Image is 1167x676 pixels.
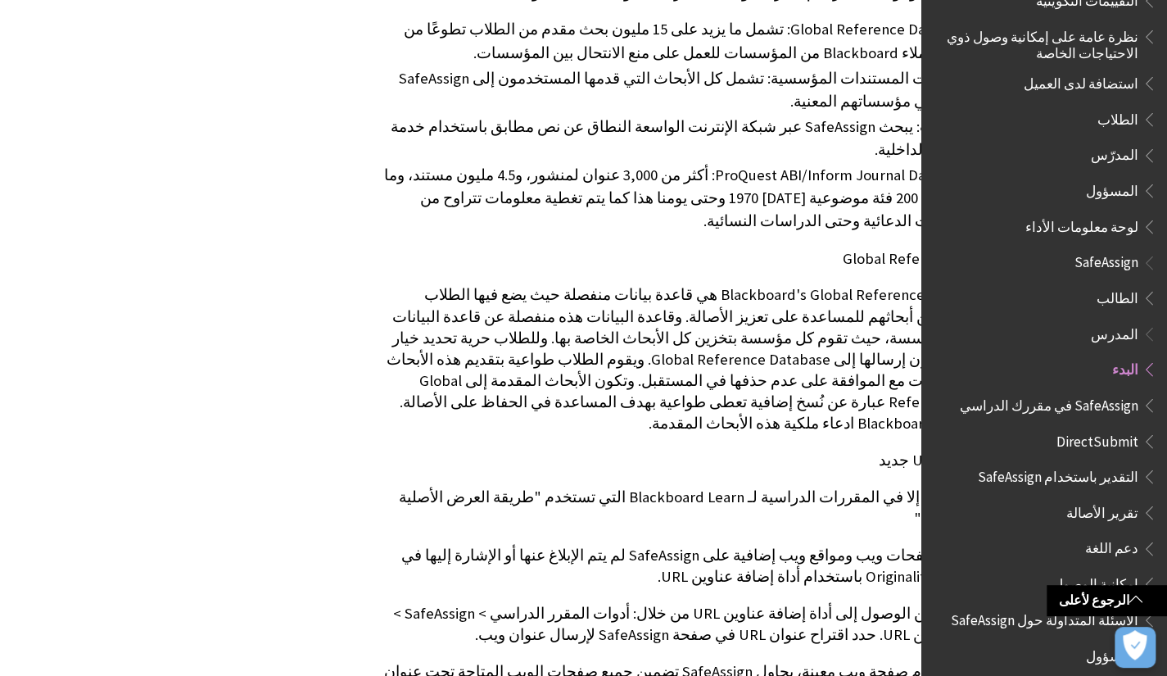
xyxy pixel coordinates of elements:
p: لا تتاح هذه الأداة إلا في المقررات الدراسية لـ Blackboard Learn التي تستخدم "طريقة العرض الأصلية ... [376,487,1022,529]
span: الطالب [1097,284,1138,306]
p: تعتبر Blackboard's Global Reference Database هي قاعدة بيانات منفصلة حيث يضع فيها الطلاب طواعيةً ن... [376,284,1022,434]
span: SafeAssign في مقررك الدراسي [960,392,1138,414]
span: الأسئلة المتداولة حول SafeAssign [951,606,1138,628]
span: الطلاب [1097,106,1138,128]
p: Global Reference Database [376,248,1022,270]
span: استضافة لدى العميل [1024,70,1138,92]
span: المسؤول [1086,642,1138,665]
span: المدرّس [1091,142,1138,164]
span: نظرة عامة على إمكانية وصول ذوي الاحتياجات الخاصة [941,23,1138,61]
span: التقدير باستخدام SafeAssign [978,463,1138,485]
span: دعم اللغة [1085,535,1138,557]
a: الرجوع لأعلى [1047,585,1167,615]
nav: Book outline for Blackboard SafeAssign [931,249,1157,670]
p: اقتراح عنوان URL جديد [376,450,1022,471]
span: إمكانية الوصول [1053,570,1138,592]
span: البدء [1112,356,1138,378]
span: لوحة معلومات الأداء [1025,213,1138,235]
button: فتح التفضيلات [1115,627,1156,668]
span: SafeAssign [1074,249,1138,271]
span: المدرس [1091,320,1138,343]
li: ProQuest ABI/Inform Journal Database: أكثر من 3,000 عنوان لمنشور، و4.5 مليون مستند، وما يزيد عن 2... [376,164,970,233]
span: DirectSubmit [1056,428,1138,450]
li: Global Reference Database: تشمل ما يزيد على 15 مليون بحث مقدم من الطلاب تطوعًا من خلال عملاء Blac... [376,18,970,64]
p: يمكنك اقتراح صفحات ويب ومواقع ويب إضافية على SafeAssign لم يتم الإبلاغ عنها أو الإشارة إليها في ت... [376,545,1022,588]
p: ويمكن للمدرسين الوصول إلى أداة إضافة عناوين URL من خلال: أدوات المقرر الدراسي > SafeAssign > أداة... [376,603,1022,646]
span: تقرير الأصالة [1066,499,1138,521]
li: الإنترنت: يبحث SafeAssign عبر شبكة الإنترنت الواسعة النطاق عن نص مطابق باستخدام خدمة البحث الداخلية. [376,116,970,161]
span: المسؤول [1086,177,1138,199]
li: أرشيفات المستندات المؤسسية: تشمل كل الأبحاث التي قدمها المستخدمون إلى SafeAssign وذلك في مؤسساتهم... [376,67,970,113]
